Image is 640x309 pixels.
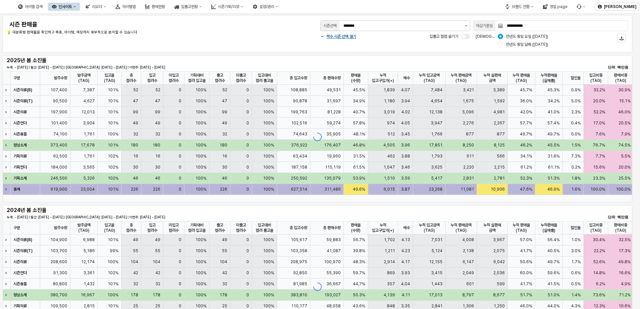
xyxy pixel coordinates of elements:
p: 짝수 시즌 선택 열기 [326,34,356,39]
span: [DEMOGRAPHIC_DATA] 기준: [476,34,529,39]
button: 인사이트 [48,3,80,11]
h4: 시즌 판매율 [9,21,263,28]
button: 리오더 [81,3,110,11]
h5: 2024년 봄 소진율 [7,207,110,214]
div: 시즌선택 [323,22,337,29]
span: 전년도 동일 날짜 ([DATE]) [506,42,548,47]
div: 시즌기획/리뷰 [218,4,239,9]
div: 아이템 검색 [25,4,43,9]
button: 아이템맵 [111,3,140,11]
button: 제안 사항 표시 [462,21,470,31]
button: 짝수 시즌 선택 열기 [320,34,356,39]
div: 설정/관리 [259,4,274,9]
button: [PERSON_NAME] [595,3,639,11]
div: 판매현황 [152,4,165,9]
h5: 2025년 봄 소진율 [7,57,110,64]
button: 아이템 검색 [14,3,47,11]
p: 누계: ~ [DATE] | 월간: [DATE] ~ [DATE] | [GEOGRAPHIC_DATA]: [DATE] ~ [DATE] | 이번주: [DATE] ~ [DATE] [7,65,421,70]
div: 버그 제보 및 기능 개선 요청 [573,3,589,11]
button: 브랜드 전환 [501,3,538,11]
div: 인사이트 [59,4,72,9]
div: 아이템맵 [122,4,136,9]
span: 입출고 컬럼 숨기기 [429,34,458,39]
button: 시즌기획/리뷰 [207,3,247,11]
div: 마감기준일 [476,22,493,29]
p: 누계: ~ [DATE] | 월간: [DATE] ~ [DATE] | [GEOGRAPHIC_DATA]: [DATE] ~ [DATE] | 이번주: [DATE] ~ [DATE] [7,215,421,220]
div: 영업 page [550,4,567,9]
button: 설정/관리 [249,3,282,11]
div: 리오더 [92,4,102,9]
button: 판매현황 [141,3,169,11]
p: 단위: 백만원 [576,65,628,70]
p: 💡 대분류별 판매율을 확인하고 복종, 아이템, 매장까지 세부적으로 분석할 수 있습니다. [7,30,266,35]
button: 영업 page [539,3,571,11]
p: 단위: 백만원 [576,214,628,220]
div: 브랜드 전환 [512,4,530,9]
button: 입출고현황 [170,3,206,11]
p: [PERSON_NAME] [604,4,636,9]
span: 전년도 동일 요일 ([DATE]) [506,34,548,39]
div: 입출고현황 [181,4,198,9]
